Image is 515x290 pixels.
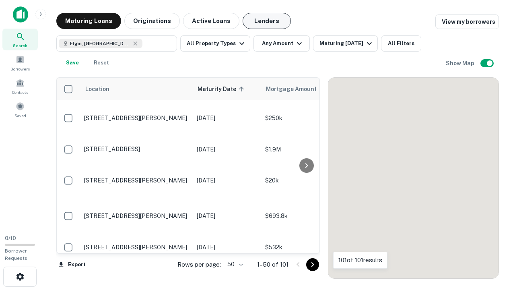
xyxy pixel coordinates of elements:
[381,35,421,52] button: All Filters
[2,75,38,97] a: Contacts
[338,255,382,265] p: 101 of 101 results
[80,78,193,100] th: Location
[253,35,310,52] button: Any Amount
[266,84,327,94] span: Mortgage Amount
[2,29,38,50] a: Search
[197,145,257,154] p: [DATE]
[475,226,515,264] iframe: Chat Widget
[12,89,28,95] span: Contacts
[177,260,221,269] p: Rows per page:
[265,176,346,185] p: $20k
[60,55,85,71] button: Save your search to get updates of matches that match your search criteria.
[306,258,319,271] button: Go to next page
[84,244,189,251] p: [STREET_ADDRESS][PERSON_NAME]
[435,14,499,29] a: View my borrowers
[2,52,38,74] a: Borrowers
[265,145,346,154] p: $1.9M
[313,35,378,52] button: Maturing [DATE]
[197,176,257,185] p: [DATE]
[265,243,346,252] p: $532k
[13,6,28,23] img: capitalize-icon.png
[124,13,180,29] button: Originations
[243,13,291,29] button: Lenders
[446,59,476,68] h6: Show Map
[198,84,247,94] span: Maturity Date
[224,259,244,270] div: 50
[13,42,27,49] span: Search
[56,259,88,271] button: Export
[197,243,257,252] p: [DATE]
[2,99,38,120] a: Saved
[84,177,189,184] p: [STREET_ADDRESS][PERSON_NAME]
[265,114,346,122] p: $250k
[89,55,114,71] button: Reset
[70,40,130,47] span: Elgin, [GEOGRAPHIC_DATA], [GEOGRAPHIC_DATA]
[257,260,288,269] p: 1–50 of 101
[85,84,109,94] span: Location
[84,114,189,122] p: [STREET_ADDRESS][PERSON_NAME]
[319,39,374,48] div: Maturing [DATE]
[14,112,26,119] span: Saved
[197,211,257,220] p: [DATE]
[197,114,257,122] p: [DATE]
[10,66,30,72] span: Borrowers
[183,13,239,29] button: Active Loans
[84,145,189,153] p: [STREET_ADDRESS]
[84,212,189,220] p: [STREET_ADDRESS][PERSON_NAME]
[265,211,346,220] p: $693.8k
[5,235,16,241] span: 0 / 10
[328,78,499,278] div: 0 0
[193,78,261,100] th: Maturity Date
[5,248,27,261] span: Borrower Requests
[180,35,250,52] button: All Property Types
[261,78,350,100] th: Mortgage Amount
[56,13,121,29] button: Maturing Loans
